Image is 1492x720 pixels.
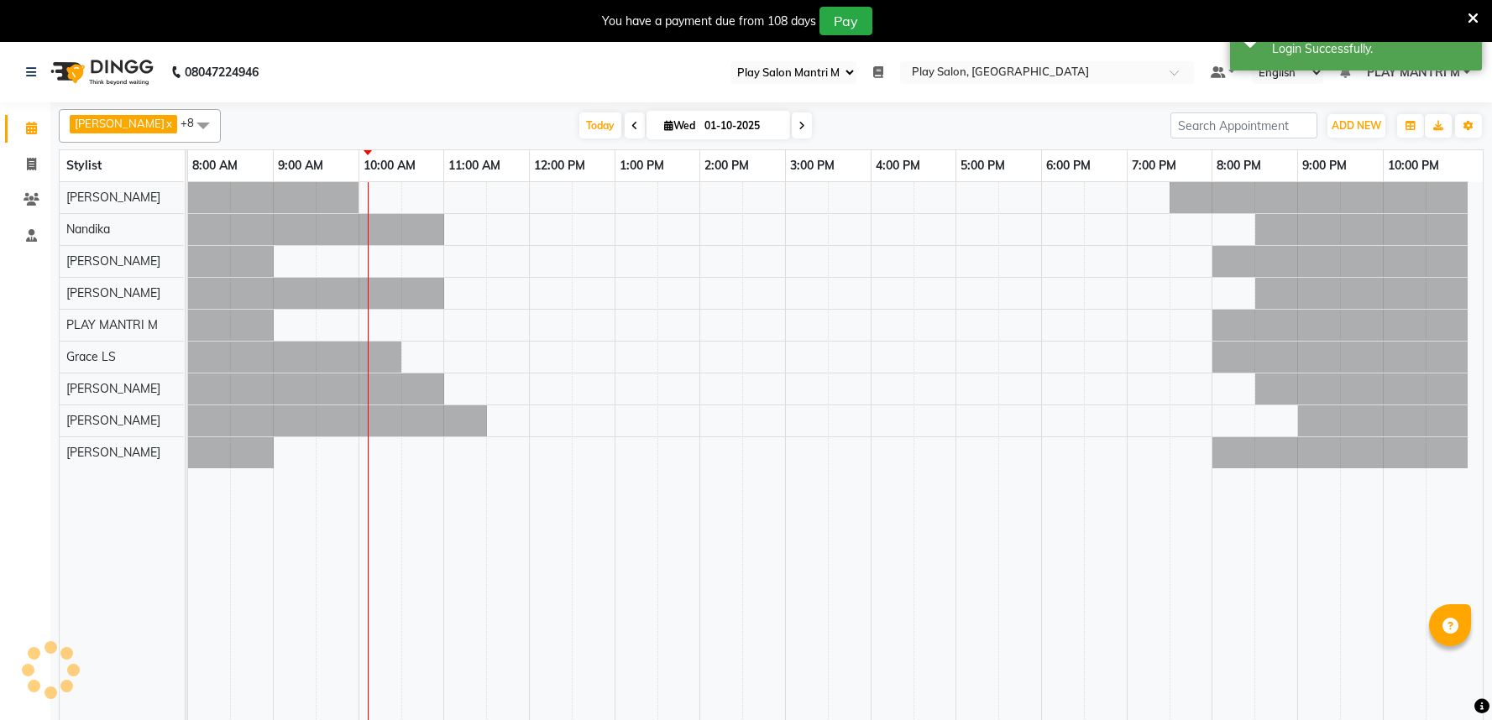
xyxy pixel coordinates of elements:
a: 5:00 PM [956,154,1009,178]
button: Pay [819,7,872,35]
a: 10:00 AM [359,154,420,178]
span: [PERSON_NAME] [66,253,160,269]
button: ADD NEW [1327,114,1385,138]
span: PLAY MANTRI M [66,317,158,332]
span: Today [579,112,621,138]
a: 10:00 PM [1384,154,1443,178]
div: You have a payment due from 108 days [602,13,816,30]
a: 12:00 PM [530,154,589,178]
a: 8:00 PM [1212,154,1265,178]
span: [PERSON_NAME] [75,117,165,130]
span: [PERSON_NAME] [66,381,160,396]
a: 6:00 PM [1042,154,1095,178]
span: Grace LS [66,349,116,364]
span: [PERSON_NAME] [66,445,160,460]
span: [PERSON_NAME] [66,413,160,428]
a: 11:00 AM [444,154,505,178]
span: +8 [181,116,207,129]
a: 1:00 PM [615,154,668,178]
span: Wed [660,119,699,132]
input: 2025-10-01 [699,113,783,138]
span: ADD NEW [1332,119,1381,132]
a: 8:00 AM [188,154,242,178]
span: Stylist [66,158,102,173]
div: Login Successfully. [1272,40,1469,58]
span: PLAY MANTRI M [1367,64,1460,81]
a: 7:00 PM [1128,154,1181,178]
span: Nandika [66,222,110,237]
a: 9:00 PM [1298,154,1351,178]
b: 08047224946 [185,49,259,96]
a: 9:00 AM [274,154,327,178]
span: [PERSON_NAME] [66,285,160,300]
img: logo [43,49,158,96]
a: 3:00 PM [786,154,839,178]
input: Search Appointment [1170,112,1317,138]
a: x [165,117,172,130]
a: 4:00 PM [872,154,924,178]
a: 2:00 PM [700,154,753,178]
span: [PERSON_NAME] [66,190,160,205]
